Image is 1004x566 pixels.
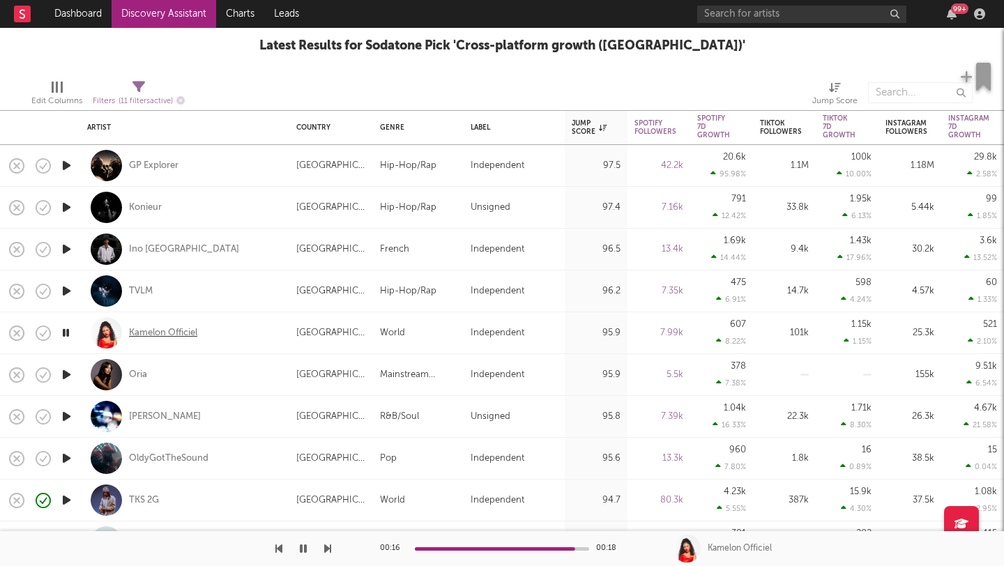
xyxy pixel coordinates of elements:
[697,6,906,23] input: Search for artists
[967,504,997,513] div: 2.95 %
[974,404,997,413] div: 4.67k
[984,529,997,538] div: 115
[716,295,746,304] div: 6.91 %
[731,194,746,204] div: 791
[731,529,746,538] div: 381
[380,123,450,132] div: Genre
[634,241,683,258] div: 13.4k
[296,492,366,509] div: [GEOGRAPHIC_DATA]
[296,367,366,383] div: [GEOGRAPHIC_DATA]
[697,114,730,139] div: Spotify 7D Growth
[812,75,858,116] div: Jump Score
[710,169,746,178] div: 95.98 %
[380,408,419,425] div: R&B/Soul
[380,283,436,300] div: Hip-Hop/Rap
[380,492,405,509] div: World
[129,452,208,465] a: OldyGotTheSound
[885,450,934,467] div: 38.5k
[471,158,524,174] div: Independent
[471,325,524,342] div: Independent
[986,278,997,287] div: 60
[296,241,366,258] div: [GEOGRAPHIC_DATA]
[730,320,746,329] div: 607
[129,494,159,507] a: TKS 2G
[296,325,366,342] div: [GEOGRAPHIC_DATA]
[380,450,397,467] div: Pop
[868,82,973,103] input: Search...
[296,283,366,300] div: [GEOGRAPHIC_DATA]
[87,123,275,132] div: Artist
[986,194,997,204] div: 99
[129,160,178,172] div: GP Explorer
[731,362,746,371] div: 378
[975,487,997,496] div: 1.08k
[844,337,872,346] div: 1.15 %
[885,241,934,258] div: 30.2k
[729,445,746,454] div: 960
[947,8,957,20] button: 99+
[380,158,436,174] div: Hip-Hop/Rap
[851,320,872,329] div: 1.15k
[966,378,997,388] div: 6.54 %
[837,169,872,178] div: 10.00 %
[885,158,934,174] div: 1.18M
[715,462,746,471] div: 7.80 %
[708,542,772,555] div: Kamelon Officiel
[380,199,436,216] div: Hip-Hop/Rap
[596,540,624,557] div: 00:18
[968,337,997,346] div: 2.10 %
[968,295,997,304] div: 1.33 %
[841,420,872,429] div: 8.30 %
[31,75,82,116] div: Edit Columns
[471,123,551,132] div: Label
[964,420,997,429] div: 21.58 %
[471,283,524,300] div: Independent
[716,378,746,388] div: 7.38 %
[572,199,621,216] div: 97.4
[980,236,997,245] div: 3.6k
[885,408,934,425] div: 26.3k
[713,211,746,220] div: 12.42 %
[471,492,524,509] div: Independent
[713,420,746,429] div: 16.33 %
[841,504,872,513] div: 4.30 %
[850,236,872,245] div: 1.43k
[856,529,872,538] div: 202
[380,325,405,342] div: World
[885,199,934,216] div: 5.44k
[572,325,621,342] div: 95.9
[760,492,809,509] div: 387k
[717,504,746,513] div: 5.55 %
[760,325,809,342] div: 101k
[129,243,239,256] a: Ino [GEOGRAPHIC_DATA]
[129,369,147,381] a: Oria
[760,283,809,300] div: 14.7k
[966,462,997,471] div: 0.04 %
[380,367,457,383] div: Mainstream Electronic
[296,123,359,132] div: Country
[760,408,809,425] div: 22.3k
[129,411,201,423] a: [PERSON_NAME]
[129,285,153,298] div: TVLM
[885,283,934,300] div: 4.57k
[572,408,621,425] div: 95.8
[760,199,809,216] div: 33.8k
[711,253,746,262] div: 14.44 %
[855,278,872,287] div: 598
[885,492,934,509] div: 37.5k
[119,98,173,105] span: ( 11 filters active)
[129,201,162,214] a: Konieur
[850,194,872,204] div: 1.95k
[634,408,683,425] div: 7.39k
[812,93,858,109] div: Jump Score
[974,153,997,162] div: 29.8k
[634,492,683,509] div: 80.3k
[129,327,197,339] a: Kamelon Officiel
[259,38,745,54] div: Latest Results for Sodatone Pick ' Cross-platform growth ([GEOGRAPHIC_DATA]) '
